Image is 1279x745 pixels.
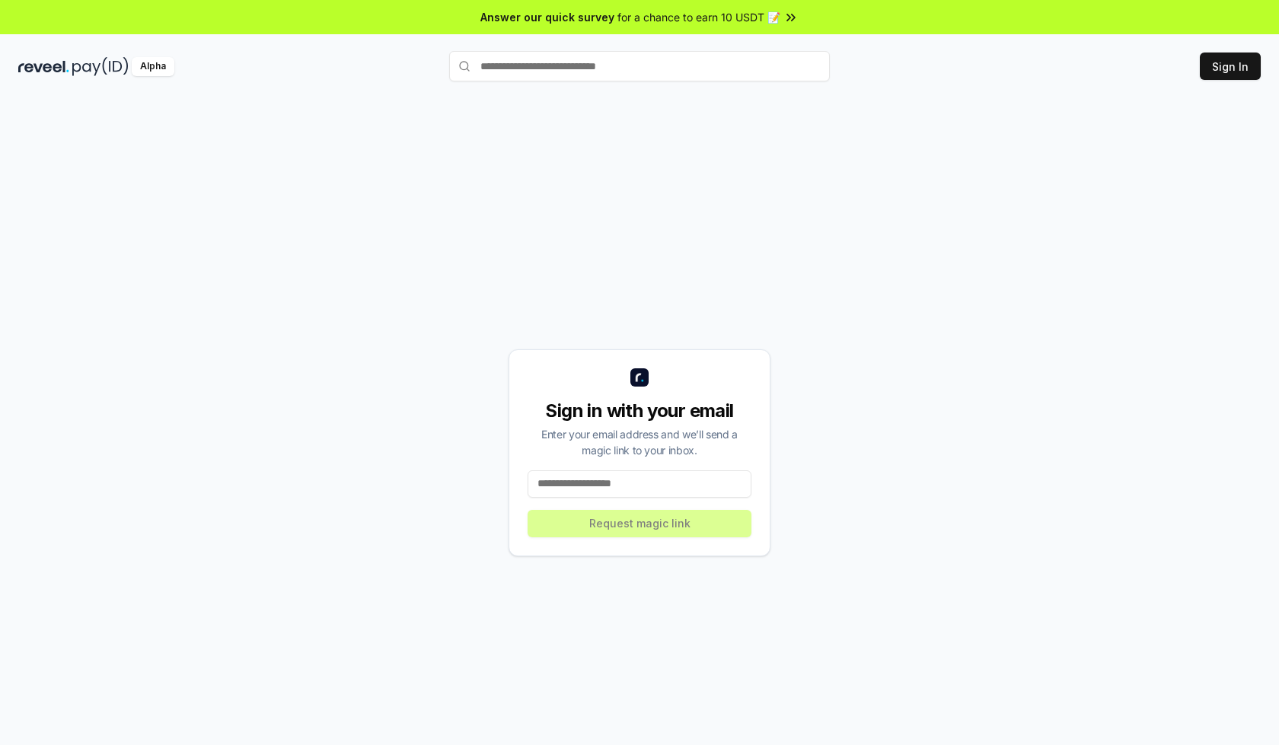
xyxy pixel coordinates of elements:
[72,57,129,76] img: pay_id
[480,9,614,25] span: Answer our quick survey
[1200,53,1261,80] button: Sign In
[18,57,69,76] img: reveel_dark
[528,399,751,423] div: Sign in with your email
[617,9,780,25] span: for a chance to earn 10 USDT 📝
[132,57,174,76] div: Alpha
[630,368,649,387] img: logo_small
[528,426,751,458] div: Enter your email address and we’ll send a magic link to your inbox.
